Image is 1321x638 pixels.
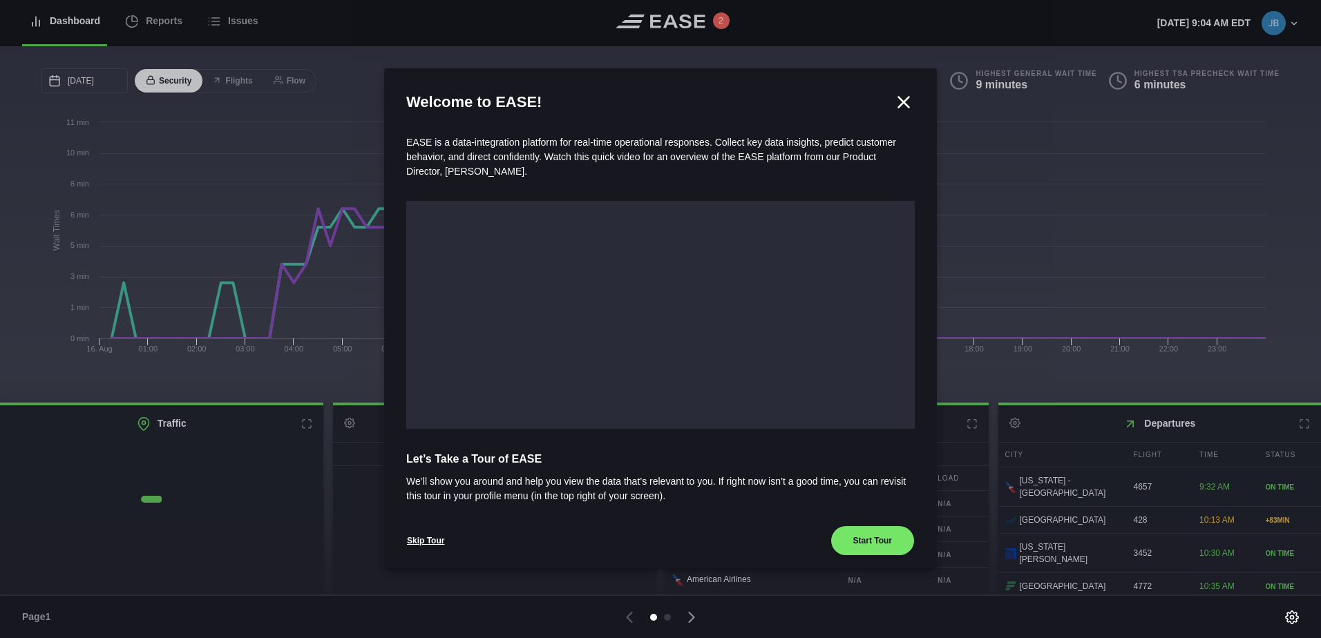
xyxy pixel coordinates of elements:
[406,137,896,177] span: EASE is a data-integration platform for real-time operational responses. Collect key data insight...
[406,451,915,467] span: Let’s Take a Tour of EASE
[22,610,57,624] span: Page 1
[406,525,445,556] button: Skip Tour
[406,90,893,113] h2: Welcome to EASE!
[406,201,915,429] iframe: onboarding
[830,525,915,556] button: Start Tour
[406,474,915,503] span: We’ll show you around and help you view the data that’s relevant to you. If right now isn’t a goo...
